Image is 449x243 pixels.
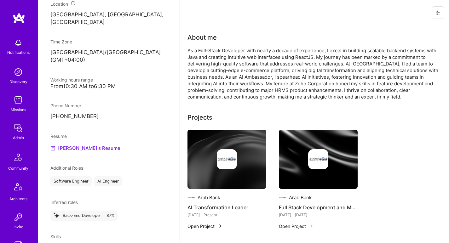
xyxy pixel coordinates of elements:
div: AI Engineer [94,176,122,186]
img: cover [279,130,358,189]
div: Location [50,1,167,7]
img: Company logo [279,194,286,201]
div: Admin [13,134,24,141]
span: Working hours range [50,77,93,82]
span: Skills [50,234,61,239]
img: bell [12,37,25,49]
img: Invite [12,211,25,223]
span: Resume [50,133,67,139]
a: [PERSON_NAME]'s Resume [50,144,120,152]
img: Company logo [187,194,195,201]
span: Time Zone [50,39,72,44]
div: Projects [187,113,212,122]
div: Community [8,165,28,172]
span: Inferred roles [50,200,78,205]
div: From 10:30 AM to 6:30 PM [50,83,167,90]
div: Arab Bank [198,194,220,201]
i: icon StarsPurple [54,212,60,218]
span: Phone Number [50,103,81,108]
img: admin teamwork [12,122,25,134]
img: arrow-right [308,223,314,229]
img: cover [187,130,266,189]
img: Company logo [217,149,237,169]
span: Additional Roles [50,165,83,171]
div: Missions [11,106,26,113]
div: [DATE] - Present [187,212,266,218]
div: As a Full-Stack Developer with nearly a decade of experience, I excel in building scalable backen... [187,47,440,100]
div: Notifications [7,49,30,56]
button: Open Project [187,223,222,229]
img: Resume [50,146,55,151]
div: Invite [14,223,23,230]
p: [GEOGRAPHIC_DATA], [GEOGRAPHIC_DATA], [GEOGRAPHIC_DATA] [50,11,167,26]
h4: AI Transformation Leader [187,203,266,212]
img: Community [11,150,26,165]
img: arrow-right [217,223,222,229]
div: Software Engineer [50,176,92,186]
img: Architects [11,180,26,195]
div: Architects [9,195,27,202]
div: [DATE] - [DATE] [279,212,358,218]
div: Back-End Developer 87% [50,211,118,221]
img: teamwork [12,94,25,106]
img: Company logo [308,149,328,169]
button: Open Project [279,223,314,229]
div: Discovery [9,78,27,85]
p: [PHONE_NUMBER] [50,113,167,120]
img: discovery [12,66,25,78]
div: About me [187,33,217,42]
h4: Full Stack Development and Microservices Integration [279,203,358,212]
div: Arab Bank [289,194,312,201]
p: [GEOGRAPHIC_DATA]/[GEOGRAPHIC_DATA] (GMT+04:00 ) [50,49,167,64]
img: logo [13,13,25,24]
